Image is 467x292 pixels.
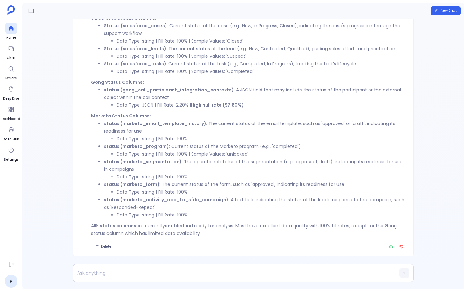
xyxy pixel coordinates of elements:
strong: Marketo Status Columns: [91,113,151,119]
li: Data Type: string | Fill Rate: 100% [117,188,406,196]
a: Deep Dive [3,83,19,101]
li: : Current status of the task (e.g., Completed, In Progress), tracking the task's lifecycle [104,60,406,75]
li: Data Type: string | Fill Rate: 100% | Sample Values: 'Suspect' [117,52,406,60]
button: Delete [91,242,115,251]
li: Data Type: string | Fill Rate: 100% [117,211,406,219]
strong: status (gong_call_participant_integration_contexts) [104,87,234,93]
a: P [5,275,17,288]
li: : A JSON field that may include the status of the participant or the external object within the c... [104,86,406,109]
strong: status (marketo_form) [104,181,159,188]
li: Data Type: string | Fill Rate: 100% [117,173,406,181]
a: Chat [5,43,17,61]
li: Data Type: JSON | Fill Rate: 2.20% | [117,101,406,109]
span: Delete [101,244,111,249]
li: Data Type: string | Fill Rate: 100% | Sample Values: 'Closed' [117,37,406,45]
span: Home [5,35,17,40]
li: : Current status of the case (e.g., New, In Progress, Closed), indicating the case's progression ... [104,22,406,45]
li: : The operational status of the segmentation (e.g., approved, draft), indicating its readiness fo... [104,158,406,181]
img: petavue logo [7,5,15,15]
li: Data Type: string | Fill Rate: 100% | Sample Values: 'unlocked' [117,150,406,158]
strong: status (marketo_segmentation) [104,158,182,165]
li: : The current status of the lead (e.g., New, Contacted, Qualified), guiding sales efforts and pri... [104,45,406,60]
span: Settings [4,157,18,162]
li: : Current status of the Marketo program (e.g., 'completed') [104,143,406,158]
strong: Gong Status Columns: [91,79,144,85]
li: : The current status of the form, such as 'approved', indicating its readiness for use [104,181,406,196]
strong: status (marketo_activity_add_to_sfdc_campaign) [104,196,228,203]
span: Explore [5,76,17,81]
strong: High null rate (97.80%) [191,102,244,108]
a: Explore [5,63,17,81]
li: : A text field indicating the status of the lead's response to the campaign, such as 'Responded-R... [104,196,406,219]
a: Home [5,23,17,40]
span: Data Hub [3,137,19,142]
strong: Status (salesforce_leads) [104,45,166,52]
span: Deep Dive [3,96,19,101]
p: All are currently and ready for analysis. Most have excellent data quality with 100% fill rates, ... [91,222,406,237]
span: New Chat [441,9,457,13]
button: New Chat [431,6,461,15]
a: Data Hub [3,124,19,142]
span: Dashboard [2,116,20,122]
li: Data Type: string | Fill Rate: 100% | Sample Values: 'Completed' [117,68,406,75]
strong: status (marketo_program) [104,143,169,149]
a: Settings [4,144,18,162]
strong: Status (salesforce_cases) [104,23,167,29]
li: Data Type: string | Fill Rate: 100% [117,135,406,143]
strong: Status (salesforce_tasks) [104,61,166,67]
a: Dashboard [2,104,20,122]
strong: 9 status columns [96,222,136,229]
strong: enabled [165,222,184,229]
span: Chat [5,56,17,61]
strong: status (marketo_email_template_history) [104,120,206,127]
li: : The current status of the email template, such as 'approved' or 'draft', indicating its readine... [104,120,406,143]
